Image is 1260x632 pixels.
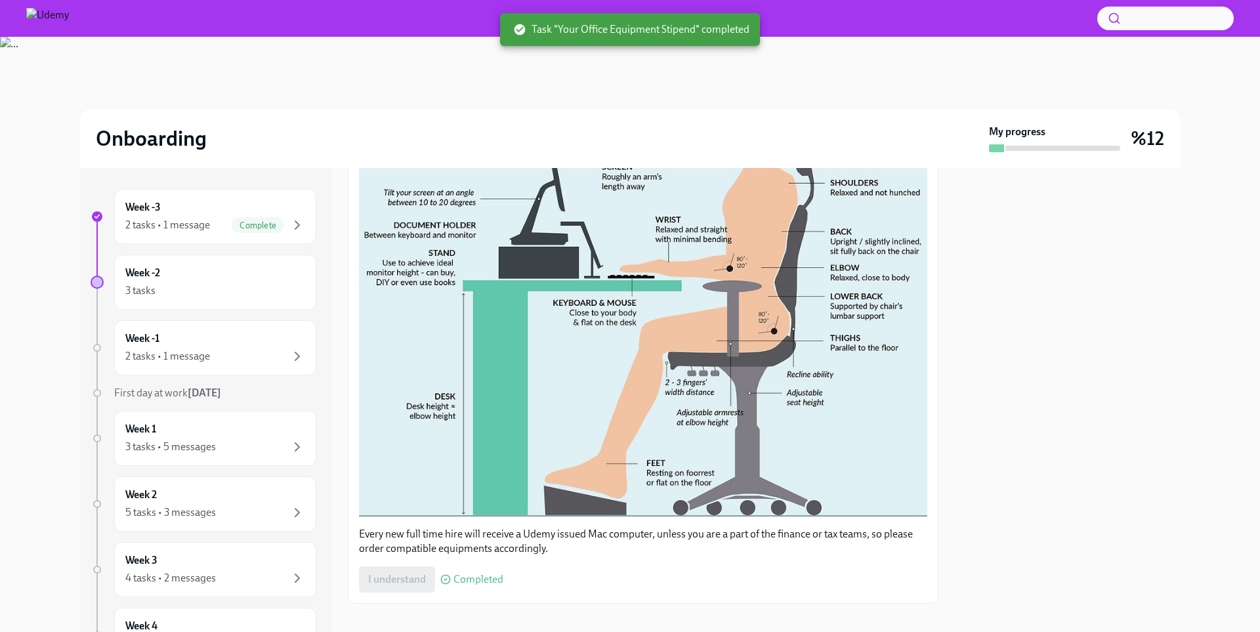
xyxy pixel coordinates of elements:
[91,542,316,597] a: Week 34 tasks • 2 messages
[91,320,316,375] a: Week -12 tasks • 1 message
[125,284,156,298] div: 3 tasks
[125,422,156,436] h6: Week 1
[359,527,927,556] p: Every new full time hire will receive a Udemy issued Mac computer, unless you are a part of the f...
[91,255,316,310] a: Week -23 tasks
[989,125,1045,139] strong: My progress
[125,218,210,232] div: 2 tasks • 1 message
[96,125,207,152] h2: Onboarding
[125,553,157,568] h6: Week 3
[513,22,749,37] span: Task "Your Office Equipment Stipend" completed
[188,387,221,399] strong: [DATE]
[125,440,216,454] div: 3 tasks • 5 messages
[91,476,316,532] a: Week 25 tasks • 3 messages
[125,505,216,520] div: 5 tasks • 3 messages
[125,488,157,502] h6: Week 2
[125,349,210,364] div: 2 tasks • 1 message
[453,574,503,585] span: Completed
[91,386,316,400] a: First day at work[DATE]
[232,221,284,230] span: Complete
[26,8,69,29] img: Udemy
[91,411,316,466] a: Week 13 tasks • 5 messages
[1131,127,1164,150] h3: %12
[125,266,160,280] h6: Week -2
[91,189,316,244] a: Week -32 tasks • 1 messageComplete
[114,387,221,399] span: First day at work
[125,200,161,215] h6: Week -3
[125,571,216,585] div: 4 tasks • 2 messages
[125,331,159,346] h6: Week -1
